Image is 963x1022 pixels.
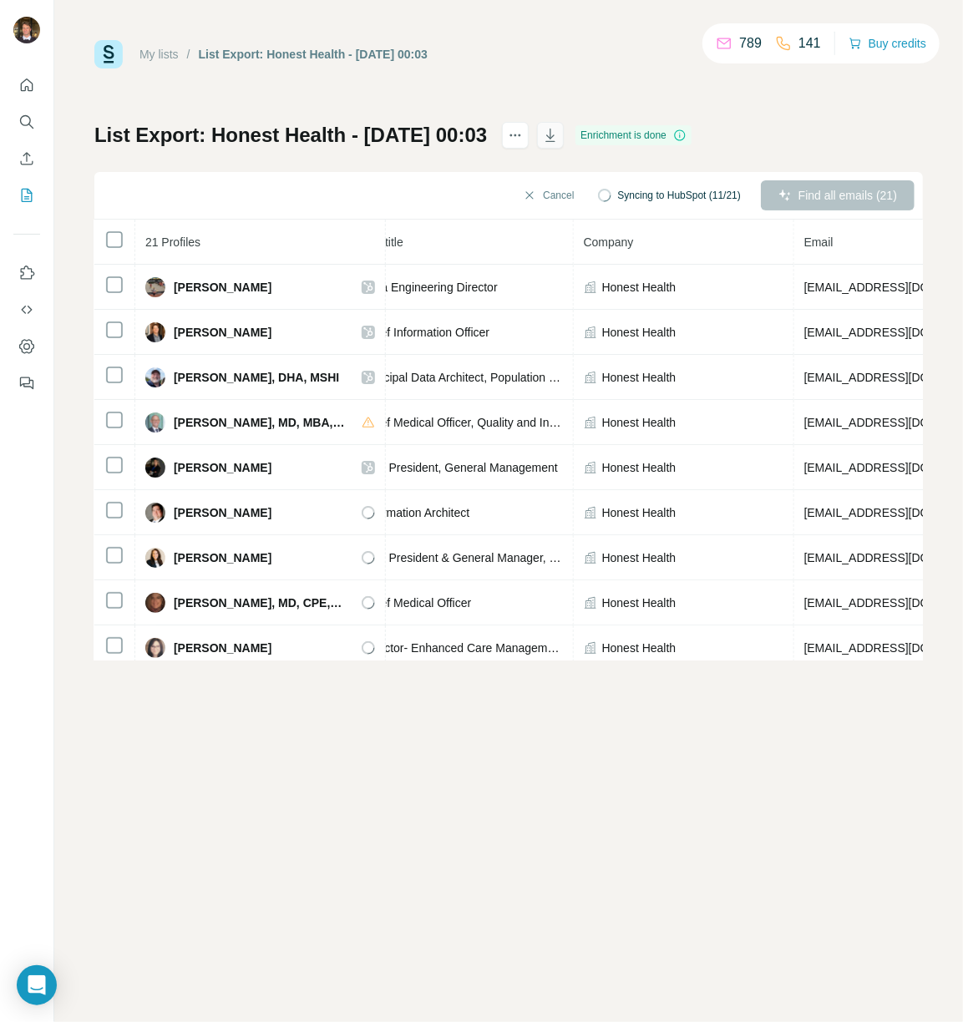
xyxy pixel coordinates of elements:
div: Enrichment is done [575,125,692,145]
img: Avatar [145,277,165,297]
span: [PERSON_NAME] [174,459,271,476]
span: [PERSON_NAME], DHA, MSHI [174,369,339,386]
div: List Export: Honest Health - [DATE] 00:03 [199,46,428,63]
img: Avatar [145,638,165,658]
img: Avatar [145,412,165,433]
span: Honest Health [602,640,677,656]
button: actions [502,122,529,149]
button: Buy credits [849,32,926,55]
button: Use Surfe on LinkedIn [13,258,40,288]
button: Quick start [13,70,40,100]
span: Job title [363,235,403,249]
p: 789 [739,33,762,53]
span: Honest Health [602,549,677,566]
span: Vice President & General Manager, Northeast [363,551,601,564]
span: Honest Health [602,279,677,296]
button: Use Surfe API [13,295,40,325]
button: Dashboard [13,331,40,362]
button: My lists [13,180,40,210]
span: Honest Health [602,369,677,386]
span: Chief Medical Officer [363,596,472,610]
img: Avatar [13,17,40,43]
img: Avatar [145,458,165,478]
img: Avatar [145,548,165,568]
li: / [187,46,190,63]
span: Honest Health [602,459,677,476]
span: Honest Health [602,594,677,611]
span: Principal Data Architect, Population Health [363,371,583,384]
button: Search [13,107,40,137]
button: Enrich CSV [13,144,40,174]
span: Data Engineering Director [363,281,498,294]
span: Honest Health [602,324,677,341]
img: Surfe Logo [94,40,123,68]
span: Chief Information Officer [363,326,489,339]
span: [PERSON_NAME], MD, CPE, FACP [174,594,345,611]
span: Information Architect [363,506,470,519]
span: [PERSON_NAME] [174,549,271,566]
span: Syncing to HubSpot (11/21) [618,188,741,203]
span: Chief Medical Officer, Quality and Innovation [363,416,594,429]
span: Director- Enhanced Care Management (National) [363,641,618,655]
span: Company [584,235,634,249]
span: Vice President, General Management [363,461,558,474]
p: 141 [798,33,821,53]
span: [PERSON_NAME] [174,504,271,521]
span: Email [804,235,834,249]
span: [PERSON_NAME] [174,324,271,341]
span: [PERSON_NAME] [174,279,271,296]
span: Honest Health [602,414,677,431]
img: Avatar [145,322,165,342]
img: Avatar [145,593,165,613]
span: Honest Health [602,504,677,521]
span: [PERSON_NAME] [174,640,271,656]
a: My lists [139,48,179,61]
img: Avatar [145,367,165,387]
button: Cancel [511,180,585,210]
h1: List Export: Honest Health - [DATE] 00:03 [94,122,487,149]
span: 21 Profiles [145,235,200,249]
button: Feedback [13,368,40,398]
span: [PERSON_NAME], MD, MBA, CMD [174,414,345,431]
img: Avatar [145,503,165,523]
div: Open Intercom Messenger [17,965,57,1005]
